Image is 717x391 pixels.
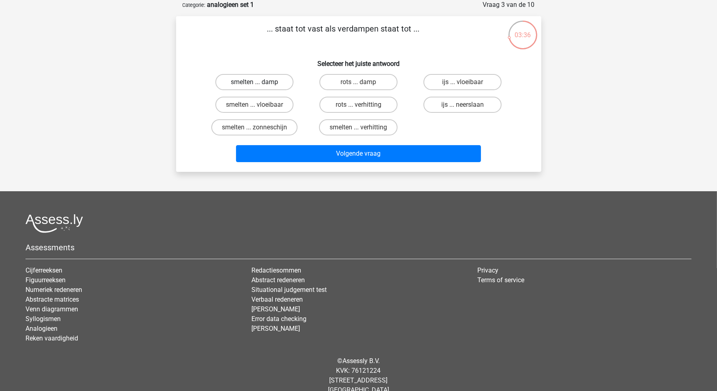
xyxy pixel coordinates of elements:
[251,276,305,284] a: Abstract redeneren
[251,286,327,294] a: Situational judgement test
[215,97,294,113] label: smelten ... vloeibaar
[236,145,481,162] button: Volgende vraag
[319,97,398,113] label: rots ... verhitting
[189,23,498,47] p: ... staat tot vast als verdampen staat tot ...
[508,20,538,40] div: 03:36
[251,325,300,332] a: [PERSON_NAME]
[189,53,528,68] h6: Selecteer het juiste antwoord
[207,1,254,8] strong: analogieen set 1
[478,276,525,284] a: Terms of service
[26,266,62,274] a: Cijferreeksen
[26,305,78,313] a: Venn diagrammen
[423,74,502,90] label: ijs ... vloeibaar
[26,315,61,323] a: Syllogismen
[26,296,79,303] a: Abstracte matrices
[26,276,66,284] a: Figuurreeksen
[251,266,301,274] a: Redactiesommen
[26,286,82,294] a: Numeriek redeneren
[215,74,294,90] label: smelten ... damp
[26,334,78,342] a: Reken vaardigheid
[319,74,398,90] label: rots ... damp
[26,214,83,233] img: Assessly logo
[26,243,691,252] h5: Assessments
[319,119,398,135] label: smelten ... verhitting
[343,357,380,365] a: Assessly B.V.
[251,296,303,303] a: Verbaal redeneren
[26,325,57,332] a: Analogieen
[211,119,298,135] label: smelten ... zonneschijn
[423,97,502,113] label: ijs ... neerslaan
[251,315,306,323] a: Error data checking
[183,2,206,8] small: Categorie:
[251,305,300,313] a: [PERSON_NAME]
[478,266,499,274] a: Privacy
